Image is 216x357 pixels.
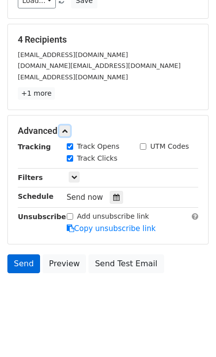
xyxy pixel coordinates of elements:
label: UTM Codes [150,141,189,152]
span: Send now [67,193,103,202]
a: +1 more [18,87,55,100]
h5: 4 Recipients [18,34,198,45]
h5: Advanced [18,125,198,136]
strong: Schedule [18,192,53,200]
strong: Tracking [18,143,51,151]
a: Copy unsubscribe link [67,224,156,233]
label: Add unsubscribe link [77,211,149,222]
a: Send [7,254,40,273]
label: Track Opens [77,141,120,152]
small: [EMAIL_ADDRESS][DOMAIN_NAME] [18,73,128,81]
label: Track Clicks [77,153,118,164]
a: Send Test Email [88,254,164,273]
strong: Filters [18,174,43,181]
iframe: Chat Widget [167,309,216,357]
small: [DOMAIN_NAME][EMAIL_ADDRESS][DOMAIN_NAME] [18,62,180,69]
strong: Unsubscribe [18,213,66,221]
a: Preview [43,254,86,273]
small: [EMAIL_ADDRESS][DOMAIN_NAME] [18,51,128,59]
